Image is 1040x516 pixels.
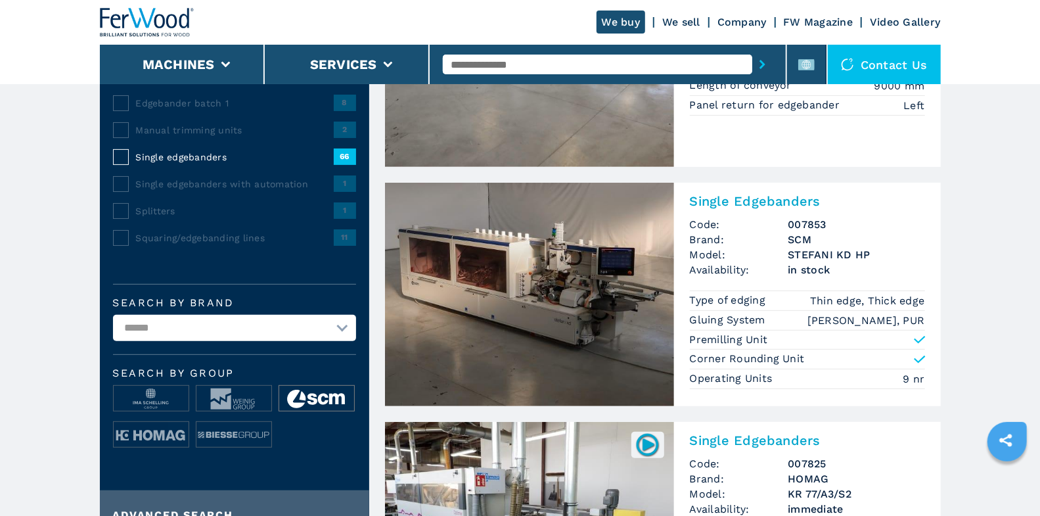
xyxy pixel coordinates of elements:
p: Corner Rounding Unit [690,352,805,366]
img: Contact us [841,58,854,71]
span: Availability: [690,262,788,277]
span: Model: [690,486,788,502]
h3: 007825 [788,456,925,471]
a: sharethis [989,424,1022,457]
h2: Single Edgebanders [690,193,925,209]
h3: SCM [788,232,925,247]
img: image [114,422,189,448]
span: in stock [788,262,925,277]
iframe: Chat [984,457,1030,506]
a: We buy [597,11,646,34]
span: Splitters [136,204,334,218]
p: Premilling Unit [690,333,768,347]
span: Single edgebanders [136,151,334,164]
a: We sell [662,16,700,28]
span: Code: [690,456,788,471]
em: 9000 mm [874,78,925,93]
img: image [114,386,189,412]
button: Machines [143,57,215,72]
p: Panel return for edgebander [690,98,844,112]
a: Single Edgebanders SCM STEFANI KD HPSingle EdgebandersCode:007853Brand:SCMModel:STEFANI KD HPAvai... [385,183,941,406]
p: Gluing System [690,313,769,327]
span: Model: [690,247,788,262]
label: Search by brand [113,298,356,308]
h3: HOMAG [788,471,925,486]
p: Length of conveyor [690,78,796,93]
span: 1 [334,202,356,218]
button: Services [310,57,377,72]
span: 1 [334,176,356,191]
img: image [196,422,271,448]
span: 8 [334,95,356,110]
span: Brand: [690,471,788,486]
button: submit-button [752,49,773,80]
div: Contact us [828,45,941,84]
span: 11 [334,229,356,245]
img: image [279,386,354,412]
span: Manual trimming units [136,124,334,137]
em: 9 nr [903,371,925,387]
h3: 007853 [788,217,925,232]
span: 2 [334,122,356,137]
p: Type of edging [690,293,769,308]
em: Thin edge, Thick edge [810,293,924,308]
span: Squaring/edgebanding lines [136,231,334,245]
h3: STEFANI KD HP [788,247,925,262]
span: 66 [334,149,356,164]
span: Search by group [113,368,356,379]
img: image [196,386,271,412]
a: Video Gallery [870,16,940,28]
span: Single edgebanders with automation [136,177,334,191]
span: Edgebander batch 1 [136,97,334,110]
span: Brand: [690,232,788,247]
span: Code: [690,217,788,232]
h3: KR 77/A3/S2 [788,486,925,502]
a: Company [717,16,767,28]
p: Operating Units [690,371,776,386]
a: FW Magazine [784,16,853,28]
img: 007825 [635,432,660,457]
em: [PERSON_NAME], PUR [807,313,925,328]
img: Single Edgebanders SCM STEFANI KD HP [385,183,674,406]
em: Left [904,98,925,113]
h2: Single Edgebanders [690,433,925,448]
img: Ferwood [100,8,194,37]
